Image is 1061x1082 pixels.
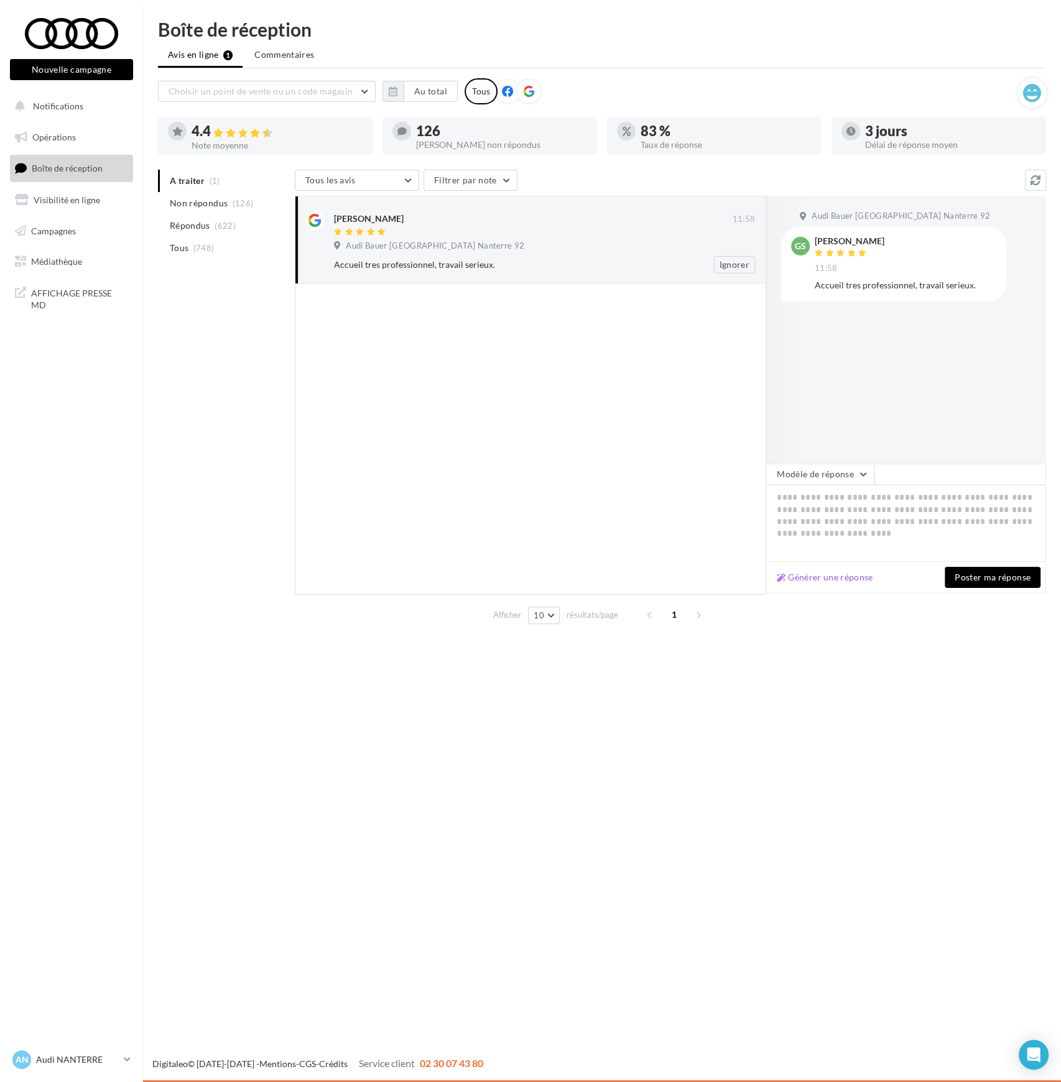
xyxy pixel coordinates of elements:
span: Commentaires [254,49,314,60]
a: AN Audi NANTERRE [10,1048,133,1071]
span: Répondus [170,219,210,232]
button: Ignorer [714,256,755,273]
div: Open Intercom Messenger [1019,1040,1049,1070]
div: [PERSON_NAME] non répondus [416,140,587,149]
span: (622) [215,221,236,231]
span: 02 30 07 43 80 [420,1057,483,1069]
span: AFFICHAGE PRESSE MD [31,285,128,311]
a: CGS [299,1058,316,1069]
a: Opérations [7,124,136,150]
div: 4.4 [192,124,363,139]
span: Service client [359,1057,415,1069]
span: 11:58 [815,263,838,274]
span: 11:58 [732,214,755,225]
span: Visibilité en ligne [34,195,100,205]
span: AN [16,1053,29,1066]
button: Choisir un point de vente ou un code magasin [158,81,376,102]
a: Digitaleo [152,1058,188,1069]
a: Médiathèque [7,249,136,275]
a: Visibilité en ligne [7,187,136,213]
span: Tous [170,242,188,254]
div: 83 % [641,124,812,138]
span: (126) [233,198,254,208]
div: Note moyenne [192,141,363,150]
span: Choisir un point de vente ou un code magasin [169,86,353,96]
span: Boîte de réception [32,163,103,173]
a: Crédits [319,1058,348,1069]
button: 10 [528,607,560,624]
div: Tous [465,78,498,104]
div: [PERSON_NAME] [334,213,404,225]
button: Tous les avis [295,170,419,191]
span: 10 [534,610,544,620]
a: Campagnes [7,218,136,244]
span: Opérations [32,132,76,142]
div: Taux de réponse [641,140,812,149]
div: [PERSON_NAME] [815,237,884,245]
span: (748) [193,243,215,253]
span: 1 [664,605,684,625]
span: résultats/page [567,609,618,621]
span: © [DATE]-[DATE] - - - [152,1058,483,1069]
span: Afficher [493,609,521,621]
div: Délai de réponse moyen [865,140,1036,149]
a: Mentions [259,1058,296,1069]
div: Accueil tres professionnel, travail serieux. [334,259,674,271]
span: Audi Bauer [GEOGRAPHIC_DATA] Nanterre 92 [346,241,524,252]
div: 3 jours [865,124,1036,138]
span: Notifications [33,101,83,111]
span: GS [795,240,806,252]
button: Générer une réponse [772,570,878,585]
button: Nouvelle campagne [10,59,133,80]
div: Boîte de réception [158,20,1046,39]
a: Boîte de réception [7,155,136,181]
button: Notifications [7,93,131,119]
button: Filtrer par note [424,170,517,191]
span: Non répondus [170,197,228,209]
a: AFFICHAGE PRESSE MD [7,280,136,316]
button: Modèle de réponse [766,464,874,485]
div: 126 [416,124,587,138]
button: Au total [404,81,458,102]
span: Médiathèque [31,256,82,267]
button: Poster ma réponse [945,567,1040,588]
div: Accueil tres professionnel, travail serieux. [815,279,996,291]
span: Audi Bauer [GEOGRAPHIC_DATA] Nanterre 92 [812,211,990,222]
span: Campagnes [31,225,76,236]
span: Tous les avis [305,175,356,185]
button: Au total [382,81,458,102]
p: Audi NANTERRE [36,1053,119,1066]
